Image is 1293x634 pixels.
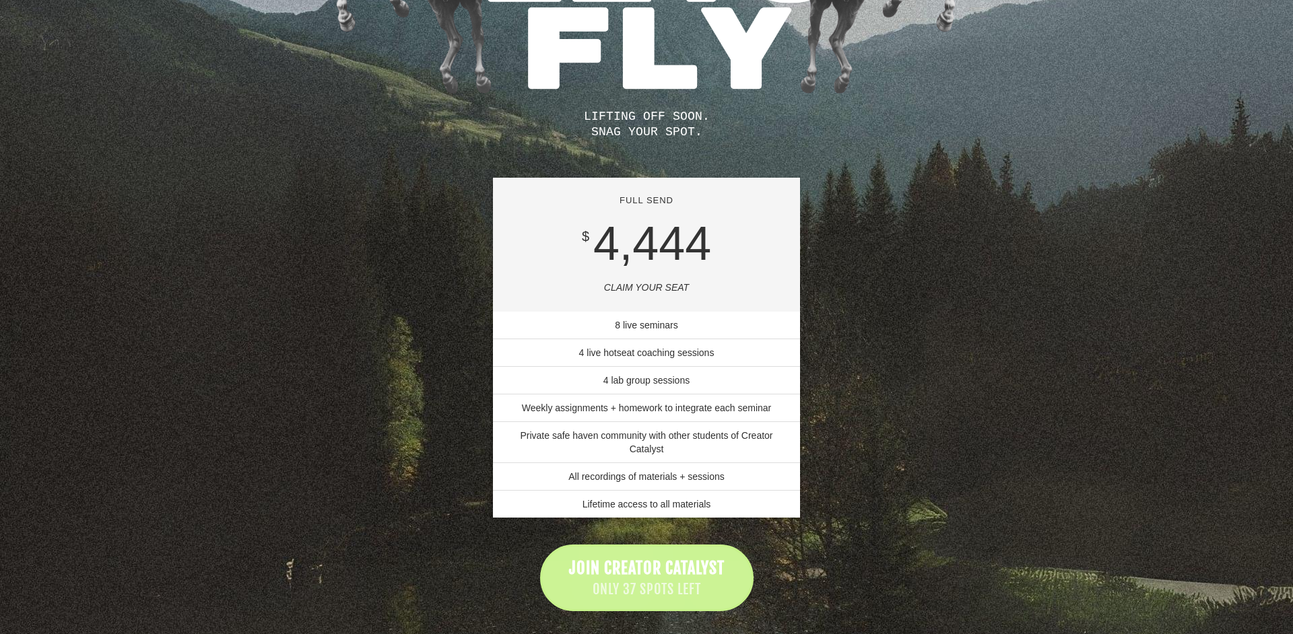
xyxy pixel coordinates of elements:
[579,347,715,358] span: 4 live hotseat coaching sessions
[540,544,754,611] a: JOIN CREATOR CATALYST ONLY 37 SPOTS LEFT
[583,499,711,509] span: Lifetime access to all materials
[503,195,791,207] div: FULL SEND
[582,227,589,246] div: $
[520,430,772,454] span: Private safe haven community with other students of Creator Catalyst
[615,320,677,330] span: 8 live seminars
[582,220,711,267] div: 4,444
[276,125,1017,140] div: SNAG YOUR SPOT.
[503,281,791,294] div: CLAIM YOUR SEAT
[276,109,1017,141] h1: LIFTING OFF SOON.
[522,402,772,413] span: Weekly assignments + homework to integrate each seminar
[569,580,725,600] span: ONLY 37 SPOTS LEFT
[569,558,725,578] span: JOIN CREATOR CATALYST
[603,375,690,386] span: 4 lab group sessions
[568,471,725,482] span: All recordings of materials + sessions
